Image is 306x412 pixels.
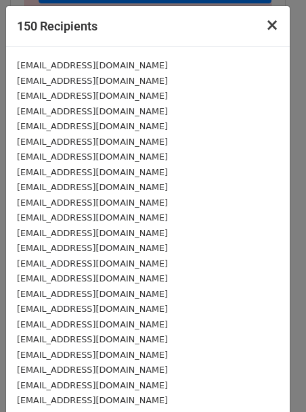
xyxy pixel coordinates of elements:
[17,137,168,147] small: [EMAIL_ADDRESS][DOMAIN_NAME]
[17,152,168,162] small: [EMAIL_ADDRESS][DOMAIN_NAME]
[17,167,168,177] small: [EMAIL_ADDRESS][DOMAIN_NAME]
[17,365,168,375] small: [EMAIL_ADDRESS][DOMAIN_NAME]
[17,273,168,283] small: [EMAIL_ADDRESS][DOMAIN_NAME]
[17,198,168,208] small: [EMAIL_ADDRESS][DOMAIN_NAME]
[17,17,97,35] h5: 150 Recipients
[255,6,290,44] button: Close
[17,395,168,405] small: [EMAIL_ADDRESS][DOMAIN_NAME]
[17,212,168,223] small: [EMAIL_ADDRESS][DOMAIN_NAME]
[17,228,168,238] small: [EMAIL_ADDRESS][DOMAIN_NAME]
[238,347,306,412] iframe: Chat Widget
[17,334,168,344] small: [EMAIL_ADDRESS][DOMAIN_NAME]
[17,289,168,299] small: [EMAIL_ADDRESS][DOMAIN_NAME]
[17,76,168,86] small: [EMAIL_ADDRESS][DOMAIN_NAME]
[17,60,168,70] small: [EMAIL_ADDRESS][DOMAIN_NAME]
[17,380,168,390] small: [EMAIL_ADDRESS][DOMAIN_NAME]
[17,243,168,253] small: [EMAIL_ADDRESS][DOMAIN_NAME]
[17,182,168,192] small: [EMAIL_ADDRESS][DOMAIN_NAME]
[17,258,168,269] small: [EMAIL_ADDRESS][DOMAIN_NAME]
[17,91,168,101] small: [EMAIL_ADDRESS][DOMAIN_NAME]
[17,304,168,314] small: [EMAIL_ADDRESS][DOMAIN_NAME]
[17,350,168,360] small: [EMAIL_ADDRESS][DOMAIN_NAME]
[17,319,168,329] small: [EMAIL_ADDRESS][DOMAIN_NAME]
[17,106,168,116] small: [EMAIL_ADDRESS][DOMAIN_NAME]
[17,121,168,131] small: [EMAIL_ADDRESS][DOMAIN_NAME]
[265,16,279,35] span: ×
